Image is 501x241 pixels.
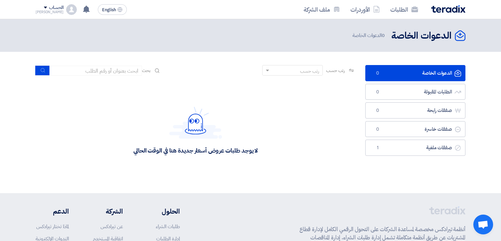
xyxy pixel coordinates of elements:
a: Open chat [473,215,493,234]
span: 0 [382,32,385,39]
span: English [102,8,116,12]
a: صفقات رابحة0 [365,102,465,119]
a: الدعوات الخاصة0 [365,65,465,81]
a: صفقات خاسرة0 [365,121,465,137]
a: لماذا تختار تيرادكس [36,223,69,230]
button: English [98,4,127,15]
input: ابحث بعنوان أو رقم الطلب [50,66,142,76]
h2: الدعوات الخاصة [391,29,452,42]
span: الدعوات الخاصة [352,32,386,39]
a: ملف الشركة [298,2,345,17]
a: عن تيرادكس [100,223,123,230]
img: Teradix logo [431,5,465,13]
li: الدعم [36,206,69,216]
span: 0 [374,70,381,77]
span: بحث [142,67,151,74]
div: رتب حسب [300,68,319,75]
img: Hello [169,107,222,139]
a: الطلبات [385,2,423,17]
div: الحساب [49,5,63,11]
li: الشركة [89,206,123,216]
a: الأوردرات [345,2,385,17]
span: 1 [374,145,381,151]
a: الطلبات المقبولة0 [365,84,465,100]
div: لا يوجد طلبات عروض أسعار جديدة هنا في الوقت الحالي [133,147,258,154]
span: رتب حسب [326,67,345,74]
a: طلبات الشراء [156,223,180,230]
img: profile_test.png [66,4,77,15]
span: 0 [374,89,381,95]
div: [PERSON_NAME] [36,10,64,14]
a: صفقات ملغية1 [365,140,465,156]
span: 0 [374,107,381,114]
span: 0 [374,126,381,133]
li: الحلول [143,206,180,216]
